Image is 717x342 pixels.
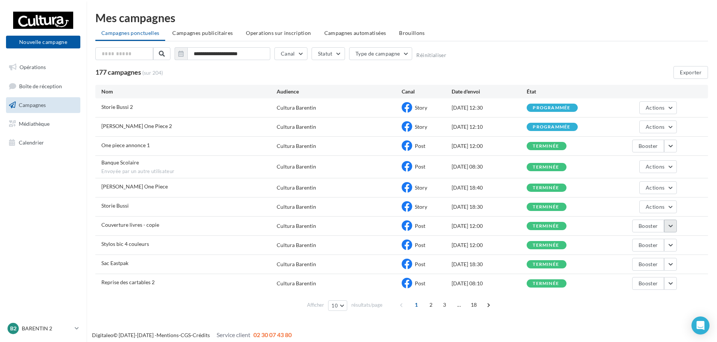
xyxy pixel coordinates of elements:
[453,299,465,311] span: ...
[452,184,527,191] div: [DATE] 18:40
[415,261,425,267] span: Post
[101,123,172,129] span: Storie One Piece 2
[673,66,708,79] button: Exporter
[5,97,82,113] a: Campagnes
[6,321,80,336] a: B2 BARENTIN 2
[639,181,677,194] button: Actions
[639,160,677,173] button: Actions
[533,125,570,130] div: programmée
[101,279,155,285] span: Reprise des cartables 2
[415,124,427,130] span: Story
[253,331,292,338] span: 02 30 07 43 80
[452,163,527,170] div: [DATE] 08:30
[277,241,316,249] div: Cultura Barentin
[533,144,559,149] div: terminée
[415,223,425,229] span: Post
[527,88,602,95] div: État
[19,102,46,108] span: Campagnes
[20,64,46,70] span: Opérations
[101,221,159,228] span: Couverture livres - copie
[6,36,80,48] button: Nouvelle campagne
[468,299,480,311] span: 18
[632,277,664,290] button: Booster
[646,124,664,130] span: Actions
[452,261,527,268] div: [DATE] 18:30
[101,168,277,175] span: Envoyée par un autre utilisateur
[101,260,128,266] span: Sac Eastpak
[101,241,149,247] span: Stylos bic 4 couleurs
[101,159,139,166] span: Banque Scolaire
[533,281,559,286] div: terminée
[5,135,82,151] a: Calendrier
[646,203,664,210] span: Actions
[691,316,709,334] div: Open Intercom Messenger
[351,301,383,309] span: résultats/page
[277,104,316,111] div: Cultura Barentin
[533,105,570,110] div: programmée
[646,184,664,191] span: Actions
[415,203,427,210] span: Story
[19,121,50,127] span: Médiathèque
[277,142,316,150] div: Cultura Barentin
[425,299,437,311] span: 2
[452,241,527,249] div: [DATE] 12:00
[277,261,316,268] div: Cultura Barentin
[10,325,17,332] span: B2
[172,30,233,36] span: Campagnes publicitaires
[5,78,82,94] a: Boîte de réception
[22,325,72,332] p: BARENTIN 2
[415,184,427,191] span: Story
[277,184,316,191] div: Cultura Barentin
[312,47,345,60] button: Statut
[101,142,150,148] span: One piece annonce 1
[639,101,677,114] button: Actions
[438,299,450,311] span: 3
[639,121,677,133] button: Actions
[331,303,338,309] span: 10
[533,205,559,209] div: terminée
[95,68,141,76] span: 177 campagnes
[415,242,425,248] span: Post
[101,104,133,110] span: Storie Bussi 2
[416,52,446,58] button: Réinitialiser
[452,280,527,287] div: [DATE] 08:10
[307,301,324,309] span: Afficher
[274,47,307,60] button: Canal
[95,12,708,23] div: Mes campagnes
[217,331,250,338] span: Service client
[533,243,559,248] div: terminée
[533,224,559,229] div: terminée
[452,142,527,150] div: [DATE] 12:00
[101,88,277,95] div: Nom
[632,220,664,232] button: Booster
[101,202,129,209] span: Storie Bussi
[92,332,113,338] a: Digitaleo
[277,222,316,230] div: Cultura Barentin
[415,104,427,111] span: Story
[5,116,82,132] a: Médiathèque
[452,123,527,131] div: [DATE] 12:10
[349,47,413,60] button: Type de campagne
[92,332,292,338] span: © [DATE]-[DATE] - - -
[410,299,422,311] span: 1
[193,332,210,338] a: Crédits
[415,143,425,149] span: Post
[402,88,452,95] div: Canal
[646,163,664,170] span: Actions
[415,280,425,286] span: Post
[277,203,316,211] div: Cultura Barentin
[142,69,163,77] span: (sur 204)
[324,30,386,36] span: Campagnes automatisées
[399,30,425,36] span: Brouillons
[533,165,559,170] div: terminée
[246,30,311,36] span: Operations sur inscription
[5,59,82,75] a: Opérations
[277,123,316,131] div: Cultura Barentin
[452,203,527,211] div: [DATE] 18:30
[277,88,402,95] div: Audience
[101,183,168,190] span: Storie One Piece
[157,332,179,338] a: Mentions
[533,262,559,267] div: terminée
[452,222,527,230] div: [DATE] 12:00
[632,258,664,271] button: Booster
